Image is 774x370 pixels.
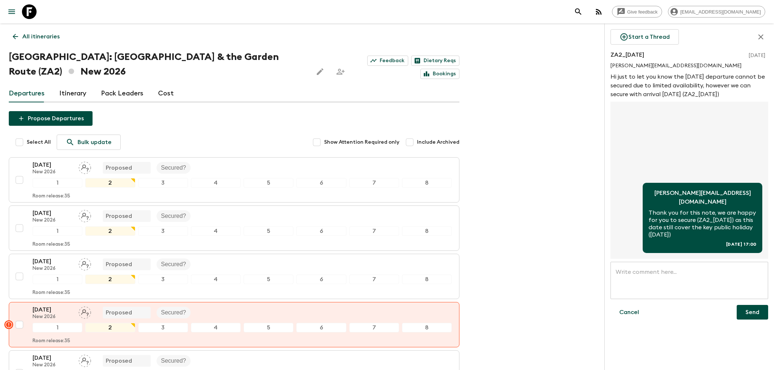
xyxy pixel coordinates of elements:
[161,212,186,220] p: Secured?
[22,32,60,41] p: All itineraries
[33,362,73,368] p: New 2026
[649,189,756,206] p: [PERSON_NAME][EMAIL_ADDRESS][DOMAIN_NAME]
[191,178,241,188] div: 4
[9,50,307,79] h1: [GEOGRAPHIC_DATA]: [GEOGRAPHIC_DATA] & the Garden Route (ZA2) New 2026
[668,6,765,18] div: [EMAIL_ADDRESS][DOMAIN_NAME]
[161,356,186,365] p: Secured?
[244,275,293,284] div: 5
[4,4,19,19] button: menu
[33,169,73,175] p: New 2026
[191,275,241,284] div: 4
[85,275,135,284] div: 2
[191,323,241,332] div: 4
[157,258,191,270] div: Secured?
[157,210,191,222] div: Secured?
[9,157,459,203] button: [DATE]New 2026Assign pack leaderProposedSecured?12345678Room release:35
[749,52,765,59] p: [DATE]
[33,242,70,248] p: Room release: 35
[157,307,191,318] div: Secured?
[33,161,73,169] p: [DATE]
[106,356,132,365] p: Proposed
[138,226,188,236] div: 3
[33,266,73,272] p: New 2026
[161,308,186,317] p: Secured?
[138,178,188,188] div: 3
[138,323,188,332] div: 3
[33,290,70,296] p: Room release: 35
[623,9,662,15] span: Give feedback
[85,323,135,332] div: 2
[158,85,174,102] a: Cost
[33,178,82,188] div: 1
[33,323,82,332] div: 1
[9,29,64,44] a: All itineraries
[33,226,82,236] div: 1
[737,305,768,320] button: Send
[411,56,459,66] a: Dietary Reqs
[726,241,756,247] span: [DATE] 17:00
[79,164,91,170] span: Assign pack leader
[610,50,644,59] p: ZA2_[DATE]
[191,226,241,236] div: 4
[610,72,768,99] p: Hi just to let you know the [DATE] departure cannot be secured due to limited availability, howev...
[33,314,73,320] p: New 2026
[296,275,346,284] div: 6
[33,338,70,344] p: Room release: 35
[33,193,70,199] p: Room release: 35
[157,355,191,367] div: Secured?
[313,64,327,79] button: Edit this itinerary
[610,305,648,320] button: Cancel
[349,226,399,236] div: 7
[610,29,679,45] button: Start a Thread
[402,178,452,188] div: 8
[161,163,186,172] p: Secured?
[106,308,132,317] p: Proposed
[33,275,82,284] div: 1
[676,9,765,15] span: [EMAIL_ADDRESS][DOMAIN_NAME]
[367,56,408,66] a: Feedback
[33,209,73,218] p: [DATE]
[9,302,459,347] button: [DATE]New 2026Assign pack leaderProposedSecured?12345678Room release:35
[79,212,91,218] span: Assign pack leader
[296,178,346,188] div: 6
[9,205,459,251] button: [DATE]New 2026Assign pack leaderProposedSecured?12345678Room release:35
[161,260,186,269] p: Secured?
[9,111,93,126] button: Propose Departures
[571,4,586,19] button: search adventures
[33,354,73,362] p: [DATE]
[402,275,452,284] div: 8
[244,323,293,332] div: 5
[417,139,459,146] span: Include Archived
[610,62,768,69] p: [PERSON_NAME][EMAIL_ADDRESS][DOMAIN_NAME]
[349,275,399,284] div: 7
[9,85,45,102] a: Departures
[59,85,86,102] a: Itinerary
[79,309,91,314] span: Assign pack leader
[57,135,121,150] a: Bulk update
[157,162,191,174] div: Secured?
[85,226,135,236] div: 2
[138,275,188,284] div: 3
[106,163,132,172] p: Proposed
[106,212,132,220] p: Proposed
[420,69,459,79] a: Bookings
[33,305,73,314] p: [DATE]
[101,85,143,102] a: Pack Leaders
[244,178,293,188] div: 5
[333,64,348,79] span: Share this itinerary
[244,226,293,236] div: 5
[324,139,399,146] span: Show Attention Required only
[79,260,91,266] span: Assign pack leader
[33,257,73,266] p: [DATE]
[402,323,452,332] div: 8
[349,178,399,188] div: 7
[296,226,346,236] div: 6
[78,138,112,147] p: Bulk update
[649,209,756,238] p: Thank you for this note, we are happy for you to secure (ZA2_[DATE]) as this date still cover the...
[612,6,662,18] a: Give feedback
[33,218,73,223] p: New 2026
[402,226,452,236] div: 8
[85,178,135,188] div: 2
[27,139,51,146] span: Select All
[79,357,91,363] span: Assign pack leader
